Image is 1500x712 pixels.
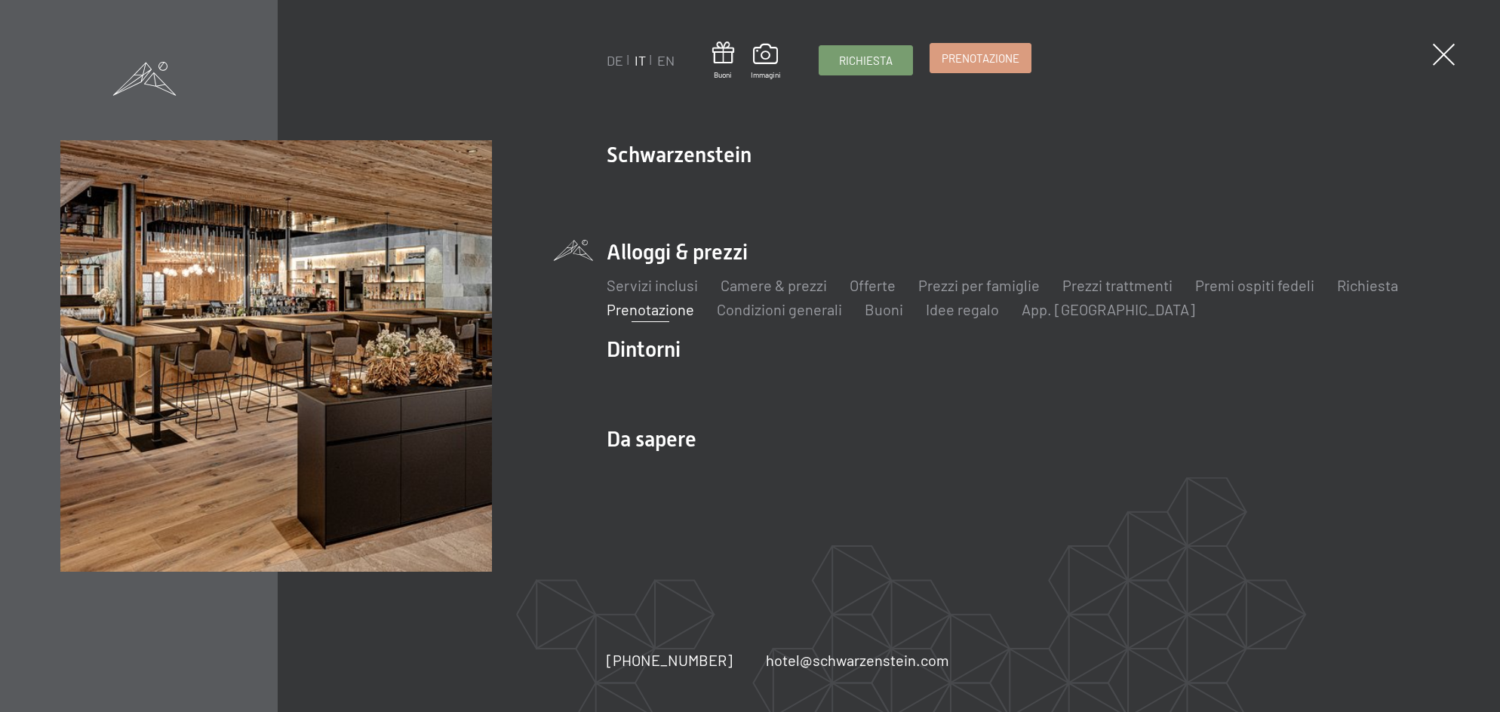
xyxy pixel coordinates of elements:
[712,41,734,80] a: Buoni
[712,69,734,80] span: Buoni
[721,276,827,294] a: Camere & prezzi
[850,276,896,294] a: Offerte
[1062,276,1173,294] a: Prezzi trattmenti
[657,52,675,69] a: EN
[926,300,999,318] a: Idee regalo
[607,651,733,669] span: [PHONE_NUMBER]
[865,300,903,318] a: Buoni
[1195,276,1314,294] a: Premi ospiti fedeli
[930,44,1031,72] a: Prenotazione
[751,44,781,80] a: Immagini
[635,52,646,69] a: IT
[918,276,1040,294] a: Prezzi per famiglie
[942,51,1019,66] span: Prenotazione
[751,69,781,80] span: Immagini
[717,300,842,318] a: Condizioni generali
[607,52,623,69] a: DE
[839,53,893,69] span: Richiesta
[607,649,733,671] a: [PHONE_NUMBER]
[1337,276,1398,294] a: Richiesta
[607,300,694,318] a: Prenotazione
[1022,300,1195,318] a: App. [GEOGRAPHIC_DATA]
[819,46,912,75] a: Richiesta
[607,276,698,294] a: Servizi inclusi
[766,649,949,671] a: hotel@schwarzenstein.com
